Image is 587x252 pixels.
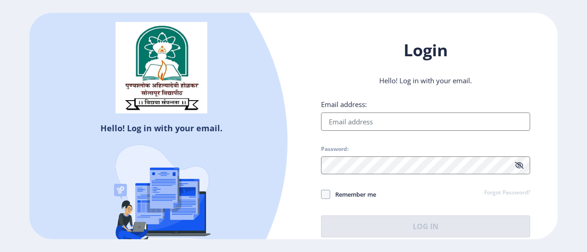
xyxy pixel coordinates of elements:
[321,39,530,61] h1: Login
[321,100,367,109] label: Email address:
[330,189,376,200] span: Remember me
[116,22,207,113] img: solapur_logo.png
[321,113,530,131] input: Email address
[321,145,349,153] label: Password:
[321,215,530,237] button: Log In
[321,76,530,85] p: Hello! Log in with your email.
[484,189,530,197] a: Forgot Password?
